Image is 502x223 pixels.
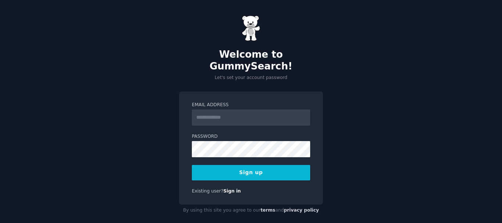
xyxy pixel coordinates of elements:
a: privacy policy [284,208,319,213]
label: Email Address [192,102,310,108]
span: Existing user? [192,188,223,194]
p: Let's set your account password [179,75,323,81]
a: terms [261,208,275,213]
h2: Welcome to GummySearch! [179,49,323,72]
img: Gummy Bear [242,15,260,41]
button: Sign up [192,165,310,180]
div: By using this site you agree to our and [179,205,323,216]
label: Password [192,133,310,140]
a: Sign in [223,188,241,194]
